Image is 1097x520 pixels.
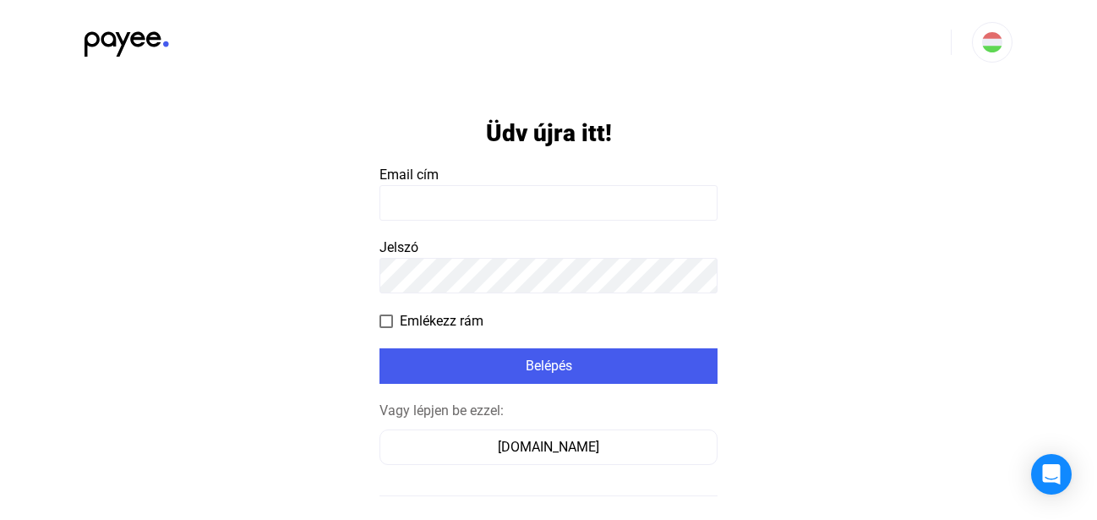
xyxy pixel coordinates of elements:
[379,430,718,465] button: [DOMAIN_NAME]
[385,356,712,376] div: Belépés
[486,118,612,148] h1: Üdv újra itt!
[85,22,169,57] img: black-payee-blue-dot.svg
[379,239,418,255] span: Jelszó
[379,439,718,455] a: [DOMAIN_NAME]
[982,32,1002,52] img: HU
[972,22,1012,63] button: HU
[379,401,718,421] div: Vagy lépjen be ezzel:
[400,311,483,331] span: Emlékezz rám
[379,348,718,384] button: Belépés
[385,437,712,457] div: [DOMAIN_NAME]
[379,167,439,183] span: Email cím
[1031,454,1072,495] div: Open Intercom Messenger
